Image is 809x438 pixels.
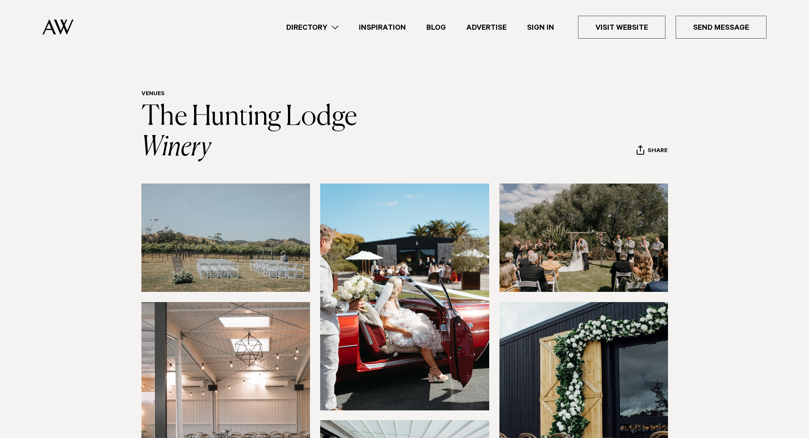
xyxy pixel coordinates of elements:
a: Send Message [676,16,767,39]
button: Share [636,145,668,158]
a: Advertise [456,22,517,33]
a: Sign In [517,22,564,33]
a: Venues [141,91,165,98]
a: Blog [416,22,456,33]
span: Share [648,147,668,155]
a: The Hunting Lodge Winery [141,104,361,161]
a: Inspiration [349,22,416,33]
a: Visit Website [578,16,665,39]
img: Auckland Weddings Logo [42,19,73,35]
a: Directory [276,22,349,33]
